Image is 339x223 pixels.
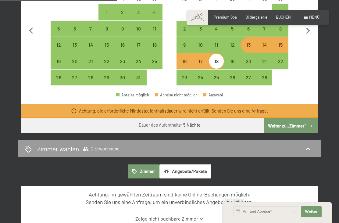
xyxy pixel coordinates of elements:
div: 24 [131,59,146,74]
div: Wed Feb 04 2026 [209,21,224,37]
div: Anreise möglich [192,21,208,37]
div: Fri Jan 23 2026 [115,53,130,69]
div: Anreise möglich [224,53,240,69]
div: Anreise möglich [177,21,192,37]
div: 10 [193,42,208,57]
div: 24 [193,75,208,90]
div: Thu Jan 22 2026 [98,53,114,69]
div: Anreise möglich [98,53,114,69]
div: Anreise möglich [115,4,130,20]
a: BUCHEN [276,15,291,20]
div: 18 [147,42,162,57]
h2: Zimmer wählen [37,144,79,153]
div: 19 [51,59,66,74]
div: Fri Jan 09 2026 [115,21,130,37]
div: 20 [67,59,82,74]
div: Mon Feb 16 2026 [177,53,192,69]
div: Fri Jan 16 2026 [115,37,130,53]
div: 12 [225,42,240,57]
div: 31 [131,75,146,90]
div: Anreise möglich [224,37,240,53]
div: Anreise möglich [130,70,146,85]
div: Anreise möglich [130,4,146,20]
div: Anreise möglich [115,21,130,37]
div: Anreise möglich [115,37,130,53]
div: Wed Jan 21 2026 [83,53,98,69]
div: Anreise möglich [209,53,224,69]
div: Fri Feb 06 2026 [241,21,256,37]
div: Anreise möglich [147,53,162,69]
div: Sun Feb 01 2026 [272,4,288,20]
div: 3 [193,26,208,41]
div: Anreise möglich [83,53,98,69]
div: 8 [273,26,287,41]
div: 4 [209,26,224,41]
div: Anreise möglich [98,70,114,85]
div: Wed Jan 07 2026 [83,21,98,37]
div: Sun Feb 08 2026 [272,21,288,37]
div: Thu Feb 12 2026 [224,37,240,53]
div: Anreise möglich [130,37,146,53]
div: 27 [67,75,82,90]
div: 19 [225,59,240,74]
div: Achtung, die erforderliche Mindestaufenthaltsdauer wird nicht erfüllt. . [79,108,268,114]
div: 18 [209,59,224,74]
button: Weiter [301,206,322,217]
div: 9 [177,42,192,57]
div: 20 [241,59,256,74]
span: Schnellanfrage [223,199,244,202]
div: Tue Jan 27 2026 [67,70,83,85]
div: 8 [99,26,114,41]
div: 13 [67,42,82,57]
div: Anreise möglich [98,37,114,53]
div: Sat Jan 24 2026 [130,53,146,69]
div: Anreise möglich [147,21,162,37]
div: 28 [83,75,98,90]
div: 7 [257,26,272,41]
div: 13 [241,42,256,57]
div: Anreise möglich [51,37,66,53]
div: 5 [225,26,240,41]
div: 15 [273,42,287,57]
div: Anreise möglich [67,21,83,37]
div: 1 [99,10,114,24]
div: 25 [209,75,224,90]
a: Bildergalerie [245,15,267,20]
div: 28 [257,75,272,90]
div: Wed Feb 25 2026 [209,70,224,85]
div: Sat Feb 28 2026 [256,70,272,85]
div: 11 [209,42,224,57]
div: 2 [115,10,130,24]
div: 12 [51,42,66,57]
div: Anreise möglich [209,21,224,37]
span: Premium Spa [214,15,237,20]
div: Mon Jan 12 2026 [51,37,66,53]
div: Anreise möglich [256,21,272,37]
button: Weiter zu „Zimmer“ [264,118,318,133]
div: Mon Jan 26 2026 [51,70,66,85]
div: Mon Jan 19 2026 [51,53,66,69]
div: 16 [115,42,130,57]
div: 17 [131,42,146,57]
div: 2 [177,26,192,41]
div: Anreise möglich [98,21,114,37]
span: 2 Erwachsene [83,146,120,152]
div: 22 [99,59,114,74]
div: Anreise möglich [51,53,66,69]
div: Anreise möglich [192,53,208,69]
div: Achtung, im gewählten Zeitraum sind keine Online-Buchungen möglich. Senden Sie uns eine Anfrage, ... [30,191,309,206]
div: Abreise nicht möglich [155,93,198,97]
div: 16 [177,59,192,74]
div: Anreise möglich [192,70,208,85]
div: Anreise möglich [147,37,162,53]
div: Thu Feb 26 2026 [224,70,240,85]
div: 21 [257,59,272,74]
div: Anreise möglich [67,53,83,69]
div: Mon Feb 02 2026 [177,21,192,37]
div: Thu Jan 15 2026 [98,37,114,53]
div: 3 [131,10,146,24]
a: Senden Sie uns eine Anfrage [212,108,267,113]
div: Mon Feb 23 2026 [177,70,192,85]
div: Sun Feb 15 2026 [272,37,288,53]
div: Anreise möglich [241,53,256,69]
